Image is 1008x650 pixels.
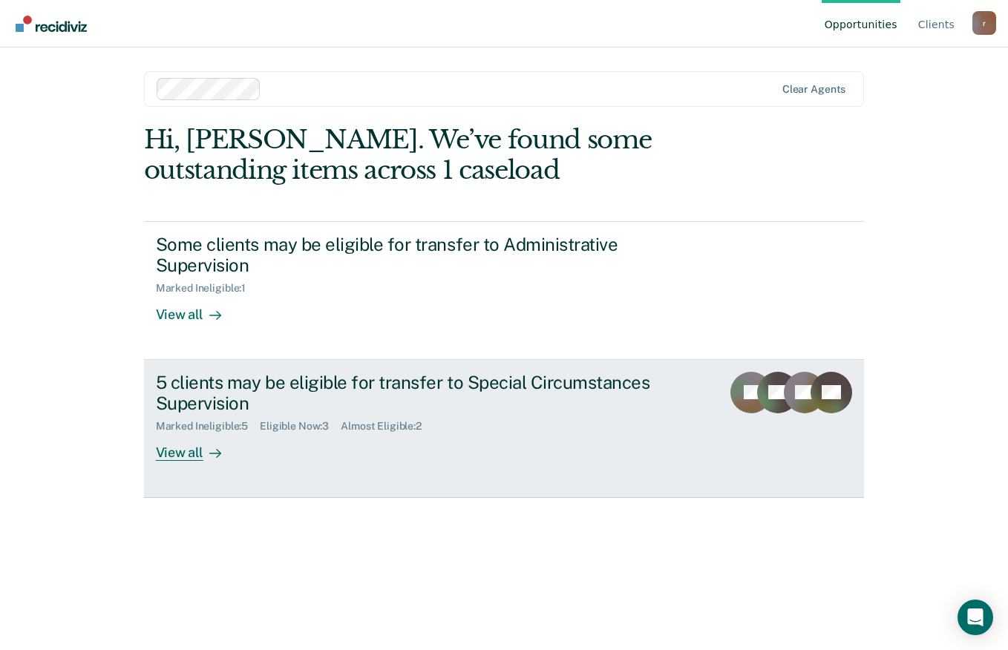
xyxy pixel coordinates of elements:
[156,433,239,462] div: View all
[156,234,677,277] div: Some clients may be eligible for transfer to Administrative Supervision
[260,420,341,433] div: Eligible Now : 3
[341,420,433,433] div: Almost Eligible : 2
[156,372,677,415] div: 5 clients may be eligible for transfer to Special Circumstances Supervision
[972,11,996,35] div: r
[958,600,993,635] div: Open Intercom Messenger
[156,282,258,295] div: Marked Ineligible : 1
[782,83,845,96] div: Clear agents
[144,125,720,186] div: Hi, [PERSON_NAME]. We’ve found some outstanding items across 1 caseload
[972,11,996,35] button: Profile dropdown button
[144,360,865,498] a: 5 clients may be eligible for transfer to Special Circumstances SupervisionMarked Ineligible:5Eli...
[144,221,865,360] a: Some clients may be eligible for transfer to Administrative SupervisionMarked Ineligible:1View all
[156,295,239,324] div: View all
[156,420,260,433] div: Marked Ineligible : 5
[16,16,87,32] img: Recidiviz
